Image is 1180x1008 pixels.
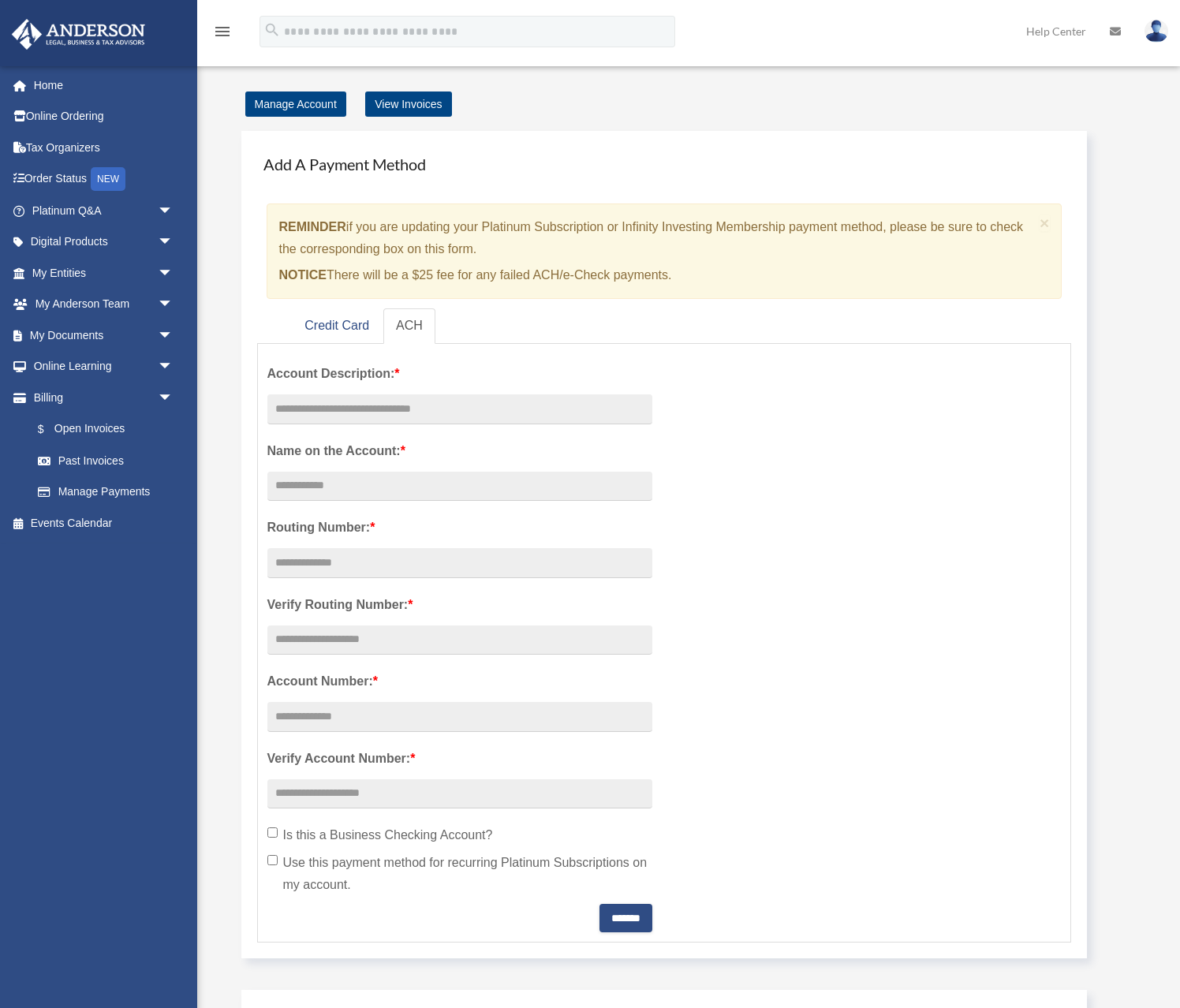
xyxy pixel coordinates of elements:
[158,226,189,259] span: arrow_drop_down
[245,91,346,117] a: Manage Account
[11,382,197,413] a: Billingarrow_drop_down
[279,268,327,282] strong: NOTICE
[11,351,197,383] a: Online Learningarrow_drop_down
[11,101,197,133] a: Online Ordering
[267,517,652,539] label: Routing Number:
[11,507,197,539] a: Events Calendar
[11,289,197,320] a: My Anderson Teamarrow_drop_down
[292,308,382,344] a: Credit Card
[267,670,652,693] label: Account Number:
[213,22,232,41] i: menu
[267,203,1062,299] div: if you are updating your Platinum Subscription or Infinity Investing Membership payment method, p...
[158,351,189,383] span: arrow_drop_down
[267,824,652,846] label: Is this a Business Checking Account?
[365,91,451,117] a: View Invoices
[91,167,125,191] div: NEW
[267,852,652,896] label: Use this payment method for recurring Platinum Subscriptions on my account.
[22,445,197,476] a: Past Invoices
[279,220,346,233] strong: REMINDER
[11,319,197,351] a: My Documentsarrow_drop_down
[279,264,1034,286] p: There will be a $25 fee for any failed ACH/e-Check payments.
[263,21,281,39] i: search
[267,748,652,770] label: Verify Account Number:
[158,382,189,414] span: arrow_drop_down
[158,319,189,352] span: arrow_drop_down
[267,827,278,838] input: Is this a Business Checking Account?
[11,163,197,196] a: Order StatusNEW
[22,476,189,508] a: Manage Payments
[267,440,652,462] label: Name on the Account:
[11,132,197,163] a: Tax Organizers
[158,257,189,289] span: arrow_drop_down
[11,257,197,289] a: My Entitiesarrow_drop_down
[11,226,197,258] a: Digital Productsarrow_drop_down
[383,308,435,344] a: ACH
[11,195,197,226] a: Platinum Q&Aarrow_drop_down
[22,413,197,446] a: $Open Invoices
[47,420,54,439] span: $
[7,19,150,50] img: Anderson Advisors Platinum Portal
[267,855,278,865] input: Use this payment method for recurring Platinum Subscriptions on my account.
[267,363,652,385] label: Account Description:
[1040,214,1050,232] span: ×
[158,289,189,321] span: arrow_drop_down
[257,147,1072,181] h4: Add A Payment Method
[213,28,232,41] a: menu
[1145,20,1168,43] img: User Pic
[267,594,652,616] label: Verify Routing Number:
[11,69,197,101] a: Home
[158,195,189,227] span: arrow_drop_down
[1040,215,1050,231] button: Close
